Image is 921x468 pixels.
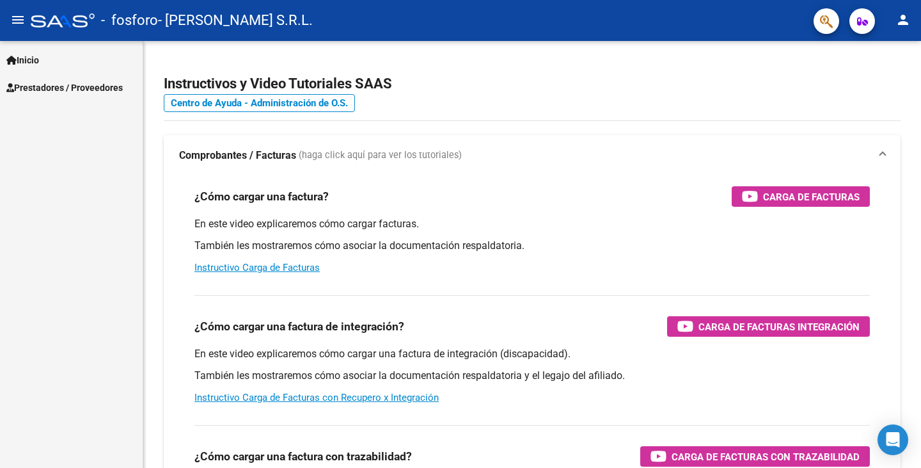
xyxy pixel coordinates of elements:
h2: Instructivos y Video Tutoriales SAAS [164,72,901,96]
p: En este video explicaremos cómo cargar una factura de integración (discapacidad). [194,347,870,361]
mat-icon: person [895,12,911,28]
h3: ¿Cómo cargar una factura con trazabilidad? [194,448,412,465]
p: También les mostraremos cómo asociar la documentación respaldatoria y el legajo del afiliado. [194,369,870,383]
mat-expansion-panel-header: Comprobantes / Facturas (haga click aquí para ver los tutoriales) [164,135,901,176]
span: - fosforo [101,6,158,35]
span: Prestadores / Proveedores [6,81,123,95]
h3: ¿Cómo cargar una factura de integración? [194,318,404,335]
a: Instructivo Carga de Facturas con Recupero x Integración [194,392,439,403]
button: Carga de Facturas con Trazabilidad [640,446,870,467]
span: (haga click aquí para ver los tutoriales) [299,149,462,163]
span: Carga de Facturas Integración [698,319,860,335]
p: También les mostraremos cómo asociar la documentación respaldatoria. [194,239,870,253]
a: Instructivo Carga de Facturas [194,262,320,273]
strong: Comprobantes / Facturas [179,149,296,163]
mat-icon: menu [10,12,26,28]
button: Carga de Facturas Integración [667,316,870,337]
button: Carga de Facturas [732,186,870,207]
h3: ¿Cómo cargar una factura? [194,188,329,206]
span: Carga de Facturas con Trazabilidad [672,449,860,465]
span: Carga de Facturas [763,189,860,205]
p: En este video explicaremos cómo cargar facturas. [194,217,870,231]
a: Centro de Ayuda - Administración de O.S. [164,94,355,112]
div: Open Intercom Messenger [878,424,908,455]
span: Inicio [6,53,39,67]
span: - [PERSON_NAME] S.R.L. [158,6,313,35]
